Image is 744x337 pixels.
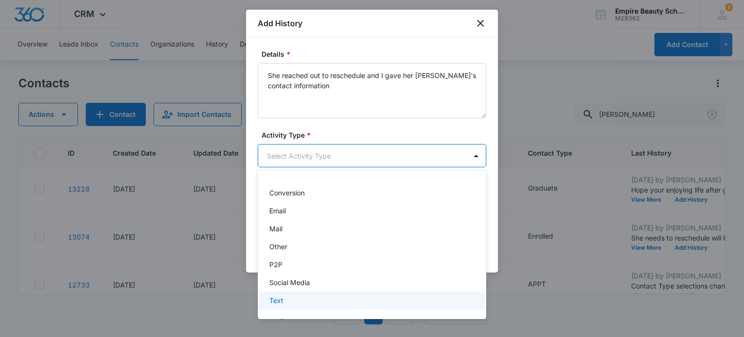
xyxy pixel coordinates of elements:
p: Other [269,241,287,252]
p: P2P [269,259,282,270]
p: Text [269,295,283,305]
p: Mail [269,224,282,234]
p: Social Media [269,277,310,288]
p: Conversion [269,188,305,198]
p: Email [269,206,286,216]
